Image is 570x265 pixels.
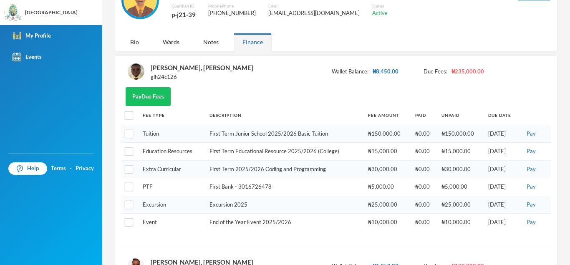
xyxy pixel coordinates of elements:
[524,147,538,156] button: Pay
[364,178,411,196] td: ₦5,000.00
[208,9,256,18] div: [PHONE_NUMBER]
[524,165,538,174] button: Pay
[234,33,272,51] div: Finance
[151,73,253,81] div: glh24c126
[484,106,520,125] th: Due Date
[411,106,437,125] th: Paid
[364,196,411,214] td: ₦25,000.00
[411,196,437,214] td: ₦0.00
[437,106,484,125] th: Unpaid
[524,200,538,209] button: Pay
[411,214,437,231] td: ₦0.00
[437,125,484,143] td: ₦150,000.00
[172,3,196,9] div: Guardian ID
[205,160,364,178] td: First Term 2025/2026 Coding and Programming
[205,178,364,196] td: First Bank - 3016726478
[437,178,484,196] td: ₦5,000.00
[437,196,484,214] td: ₦25,000.00
[484,178,520,196] td: [DATE]
[484,143,520,161] td: [DATE]
[524,218,538,227] button: Pay
[205,214,364,231] td: End of the Year Event 2025/2026
[451,68,484,76] span: ₦235,000.00
[411,160,437,178] td: ₦0.00
[437,214,484,231] td: ₦10,000.00
[139,143,205,161] td: Education Resources
[411,178,437,196] td: ₦0.00
[411,125,437,143] td: ₦0.00
[13,53,42,61] div: Events
[524,182,538,192] button: Pay
[437,143,484,161] td: ₦15,000.00
[332,68,368,76] span: Wallet Balance:
[139,106,205,125] th: Fee Type
[524,129,538,139] button: Pay
[268,3,360,9] div: Email
[70,164,72,173] div: ·
[484,196,520,214] td: [DATE]
[205,106,364,125] th: Description
[151,62,253,73] div: [PERSON_NAME], [PERSON_NAME]
[484,125,520,143] td: [DATE]
[126,87,171,106] button: PayDue Fees
[205,125,364,143] td: First Term Junior School 2025/2026 Basic Tuition
[437,160,484,178] td: ₦30,000.00
[194,33,227,51] div: Notes
[364,106,411,125] th: Fee Amount
[76,164,94,173] a: Privacy
[484,214,520,231] td: [DATE]
[139,214,205,231] td: Event
[8,162,47,175] a: Help
[372,3,388,9] div: Status
[364,214,411,231] td: ₦10,000.00
[373,68,398,76] span: ₦8,450.00
[154,33,188,51] div: Wards
[5,5,21,21] img: logo
[172,9,196,20] div: p-j21-39
[25,9,78,16] div: [GEOGRAPHIC_DATA]
[139,125,205,143] td: Tuition
[128,63,144,80] img: STUDENT
[268,9,360,18] div: [EMAIL_ADDRESS][DOMAIN_NAME]
[51,164,66,173] a: Terms
[424,68,447,76] span: Due Fees:
[484,160,520,178] td: [DATE]
[205,196,364,214] td: Excursion 2025
[205,143,364,161] td: First Term Educational Resource 2025/2026 (College)
[139,196,205,214] td: Excursion
[372,9,388,18] div: Active
[13,31,51,40] div: My Profile
[364,160,411,178] td: ₦30,000.00
[139,178,205,196] td: PTF
[364,143,411,161] td: ₦15,000.00
[139,160,205,178] td: Extra Curricular
[121,33,148,51] div: Bio
[364,125,411,143] td: ₦150,000.00
[208,3,256,9] div: Mobile Phone
[411,143,437,161] td: ₦0.00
